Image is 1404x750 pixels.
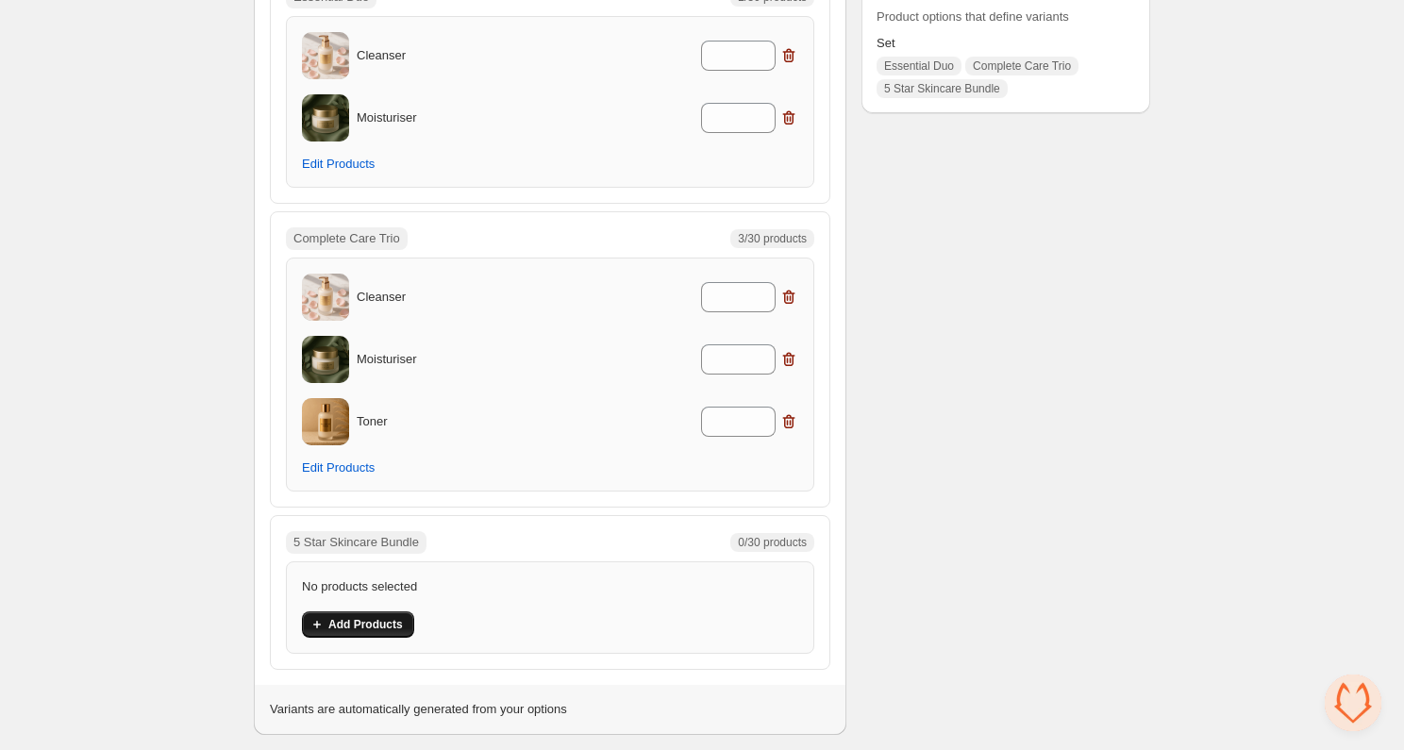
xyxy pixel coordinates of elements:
span: 0/30 products [738,535,807,550]
img: Cleanser [302,274,349,321]
span: 5 Star Skincare Bundle [884,81,1000,96]
p: Cleanser [357,46,605,65]
button: Add Products [302,611,414,638]
p: Moisturiser [357,350,605,369]
img: Cleanser [302,32,349,79]
span: Set [877,34,1135,53]
span: 3/30 products [738,231,807,246]
span: Add Products [328,617,403,632]
button: Edit Products [291,455,386,481]
img: Moisturiser [302,336,349,383]
span: Essential Duo [884,58,954,74]
span: Complete Care Trio [973,58,1071,74]
p: Complete Care Trio [293,229,400,248]
p: Toner [357,412,605,431]
p: Cleanser [357,288,605,307]
span: Edit Products [302,460,375,475]
p: No products selected [302,577,417,596]
span: Edit Products [302,157,375,172]
img: Moisturiser [302,94,349,142]
div: Open chat [1325,675,1381,731]
p: 5 Star Skincare Bundle [293,533,419,552]
p: Moisturiser [357,108,605,127]
span: Product options that define variants [877,8,1135,26]
img: Toner [302,398,349,445]
span: Variants are automatically generated from your options [270,702,567,716]
button: Edit Products [291,151,386,177]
